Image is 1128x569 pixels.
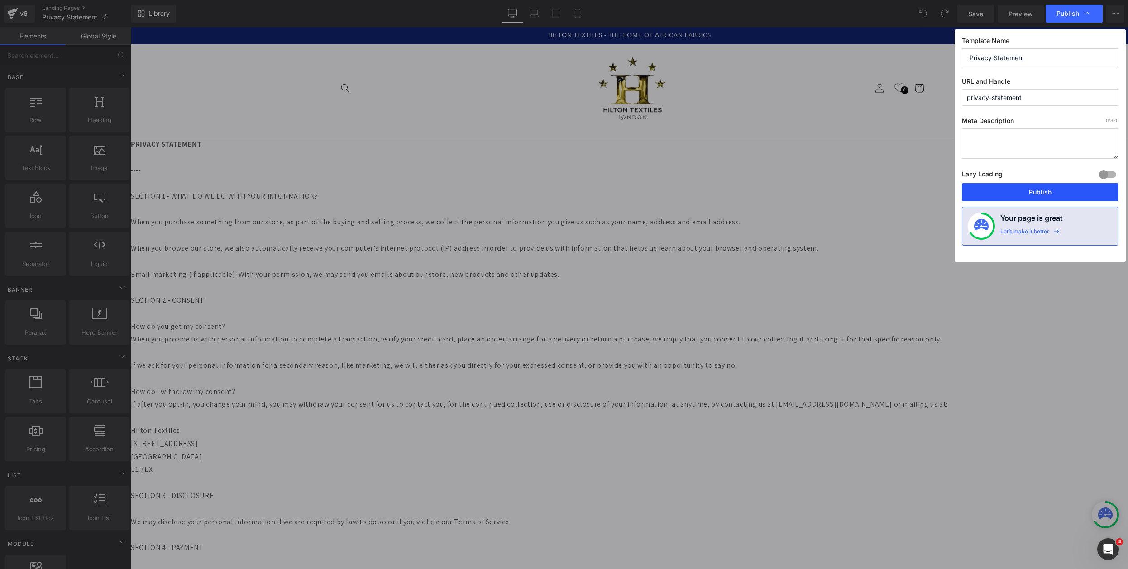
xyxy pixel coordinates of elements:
[962,117,1118,128] label: Meta Description
[417,5,580,12] span: HILTON TEXTILES - THE HOME OF AFRICAN FABRICS
[1097,538,1119,560] iframe: Intercom live chat
[770,59,778,67] span: 0
[1000,228,1049,240] div: Let’s make it better
[1106,118,1109,123] span: 0
[962,77,1118,89] label: URL and Handle
[759,51,779,71] a: 0
[962,168,1003,183] label: Lazy Loading
[1000,213,1063,228] h4: Your page is great
[962,183,1118,201] button: Publish
[1056,9,1079,18] span: Publish
[1106,118,1118,123] span: /320
[468,29,535,93] img: Hilton Textiles - London
[205,51,225,71] summary: Search
[1116,538,1123,545] span: 3
[974,219,989,233] img: onboarding-status.svg
[962,37,1118,48] label: Template Name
